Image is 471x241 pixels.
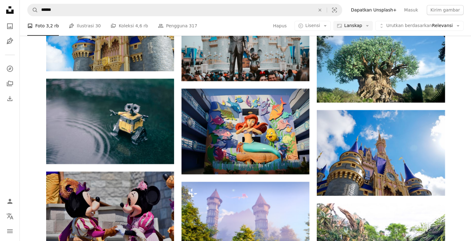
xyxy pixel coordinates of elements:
a: Jelajahi [4,62,16,75]
button: Lanskap [333,21,373,31]
a: Dapatkan Unsplash+ [347,5,400,15]
button: Menu [4,225,16,237]
span: Lanskap [344,23,362,29]
a: Ilustrasi 30 [69,16,101,36]
a: Koleksi [4,77,16,90]
span: Relevansi [386,23,453,29]
span: Lisensi [305,23,320,28]
img: Patung Walt dan Mickey Mouse di depan kastil [181,9,309,81]
button: Urutkan berdasarkanRelevansi [375,21,464,31]
span: 30 [95,23,101,30]
a: Beranda — Unsplash [4,4,16,17]
form: Temuka visual di seluruh situs [27,4,342,16]
a: Foto [4,20,16,32]
a: Wanita bergaun kuning duduk di atas karakter kartun katak hijau [181,129,309,134]
a: Koleksi 4,6 rb [111,16,148,36]
button: Hapus [273,21,287,31]
a: Pengguna 317 [158,16,197,36]
a: Masuk/Daftar [4,195,16,207]
span: Urutkan berdasarkan [386,23,432,28]
button: Lisensi [294,21,331,31]
a: mainan robot kuning dan hitam [46,118,174,124]
a: kastil beton coklat dan biru di bawah langit biru di siang hari [317,150,445,155]
a: Ilustrasi [4,35,16,47]
button: Pencarian visual [327,4,342,16]
a: Dua menara menjulang di tengah hutan berkabut. [181,215,309,221]
img: mainan robot kuning dan hitam [46,79,174,164]
span: 317 [189,23,197,30]
a: Masuk [400,5,422,15]
button: Hapus [313,4,327,16]
a: Patung Walt dan Mickey Mouse di depan kastil [181,42,309,48]
button: Kirim gambar [427,5,464,15]
img: Wanita bergaun kuning duduk di atas karakter kartun katak hijau [181,89,309,174]
a: pohon hijau di formasi batuan coklat pada siang hari [317,63,445,69]
button: Bahasa [4,210,16,222]
img: kastil beton coklat dan biru di bawah langit biru di siang hari [317,110,445,195]
img: pohon hijau di formasi batuan coklat pada siang hari [317,30,445,102]
button: Pencarian di Unsplash [28,4,38,16]
span: 4,6 rb [135,23,148,30]
a: Minnie Mouse dan Mickey Mouse Mainan Mewah [46,209,174,215]
a: Riwayat Pengunduhan [4,92,16,105]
